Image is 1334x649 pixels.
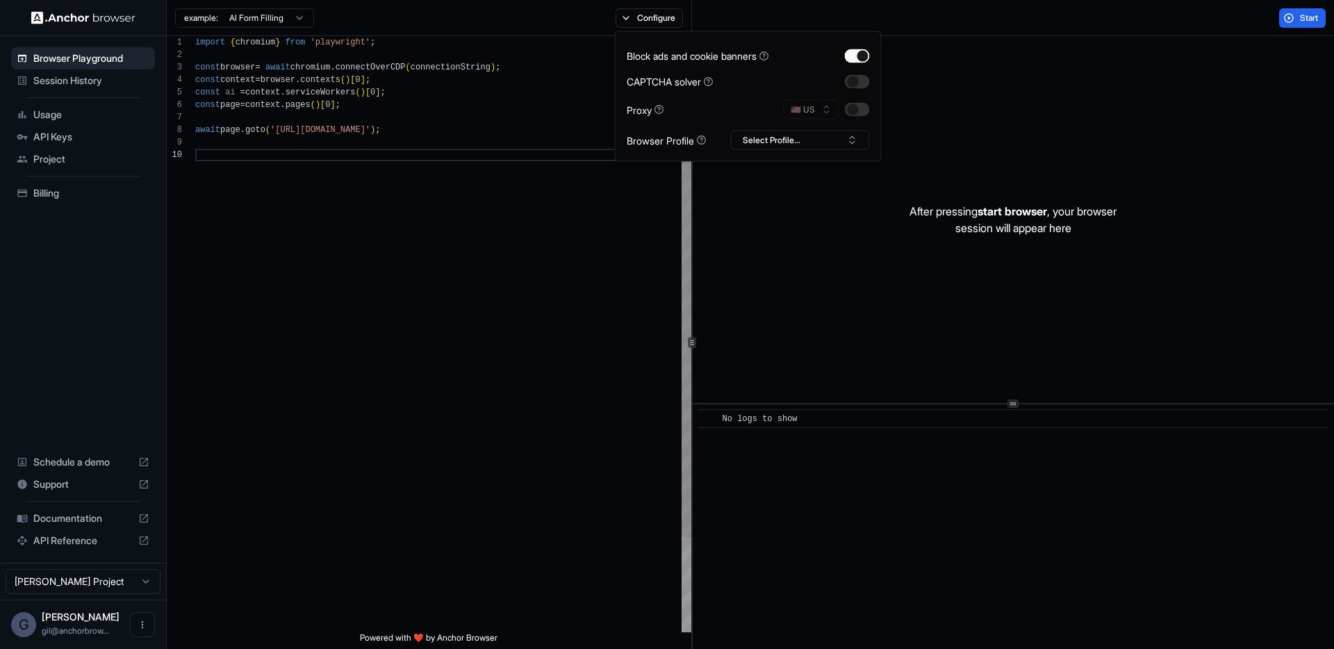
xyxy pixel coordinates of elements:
span: example: [184,13,218,24]
span: ) [370,125,375,135]
span: ; [375,125,380,135]
span: [ [365,88,370,97]
span: API Keys [33,130,149,144]
span: . [330,63,335,72]
span: contexts [300,75,340,85]
div: Block ads and cookie banners [627,49,769,63]
span: Support [33,477,133,491]
span: browser [220,63,255,72]
span: 0 [325,100,330,110]
span: ( [265,125,270,135]
span: Billing [33,186,149,200]
span: 0 [370,88,375,97]
span: ) [345,75,350,85]
span: ( [355,88,360,97]
span: ; [365,75,370,85]
span: . [280,100,285,110]
span: ) [361,88,365,97]
span: Documentation [33,511,133,525]
span: ; [336,100,340,110]
span: = [255,63,260,72]
span: Gil Dankner [42,611,120,623]
div: API Reference [11,529,155,552]
span: Schedule a demo [33,455,133,469]
div: Proxy [627,102,664,117]
span: chromium [236,38,276,47]
span: from [286,38,306,47]
span: API Reference [33,534,133,548]
span: Usage [33,108,149,122]
span: 'playwright' [311,38,370,47]
span: start browser [978,204,1047,218]
div: 8 [167,124,182,136]
img: Anchor Logo [31,11,135,24]
span: = [240,100,245,110]
span: ( [340,75,345,85]
span: '[URL][DOMAIN_NAME]' [270,125,370,135]
span: chromium [290,63,331,72]
span: await [265,63,290,72]
span: ] [330,100,335,110]
button: Start [1279,8,1326,28]
span: ) [491,63,495,72]
div: CAPTCHA solver [627,74,714,89]
button: Select Profile... [731,131,870,150]
div: 2 [167,49,182,61]
div: Schedule a demo [11,451,155,473]
span: connectOverCDP [336,63,406,72]
span: page [220,125,240,135]
div: Billing [11,182,155,204]
span: ; [495,63,500,72]
div: 6 [167,99,182,111]
div: 10 [167,149,182,161]
div: Browser Profile [627,133,707,147]
span: Session History [33,74,149,88]
div: API Keys [11,126,155,148]
span: connectionString [411,63,491,72]
span: const [195,88,220,97]
p: After pressing , your browser session will appear here [909,203,1117,236]
div: Session History [11,69,155,92]
span: pages [286,100,311,110]
button: Open menu [130,612,155,637]
span: const [195,100,220,110]
span: ( [311,100,315,110]
div: Project [11,148,155,170]
span: = [255,75,260,85]
div: 1 [167,36,182,49]
span: import [195,38,225,47]
div: 3 [167,61,182,74]
span: Browser Playground [33,51,149,65]
span: page [220,100,240,110]
div: 5 [167,86,182,99]
span: Project [33,152,149,166]
span: No logs to show [723,414,798,424]
button: Configure [616,8,683,28]
span: browser [261,75,295,85]
span: serviceWorkers [286,88,356,97]
div: Browser Playground [11,47,155,69]
span: [ [350,75,355,85]
span: ] [375,88,380,97]
span: ) [315,100,320,110]
span: const [195,63,220,72]
span: = [240,88,245,97]
div: 9 [167,136,182,149]
span: context [220,75,255,85]
span: ; [370,38,375,47]
div: G [11,612,36,637]
span: ​ [705,412,712,426]
div: Usage [11,104,155,126]
div: 7 [167,111,182,124]
div: Documentation [11,507,155,529]
span: await [195,125,220,135]
span: context [245,88,280,97]
span: gil@anchorbrowser.io [42,625,109,636]
span: ; [381,88,386,97]
span: . [295,75,300,85]
span: Powered with ❤️ by Anchor Browser [360,632,497,649]
span: ( [406,63,411,72]
span: Start [1300,13,1319,24]
span: ] [361,75,365,85]
span: . [280,88,285,97]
